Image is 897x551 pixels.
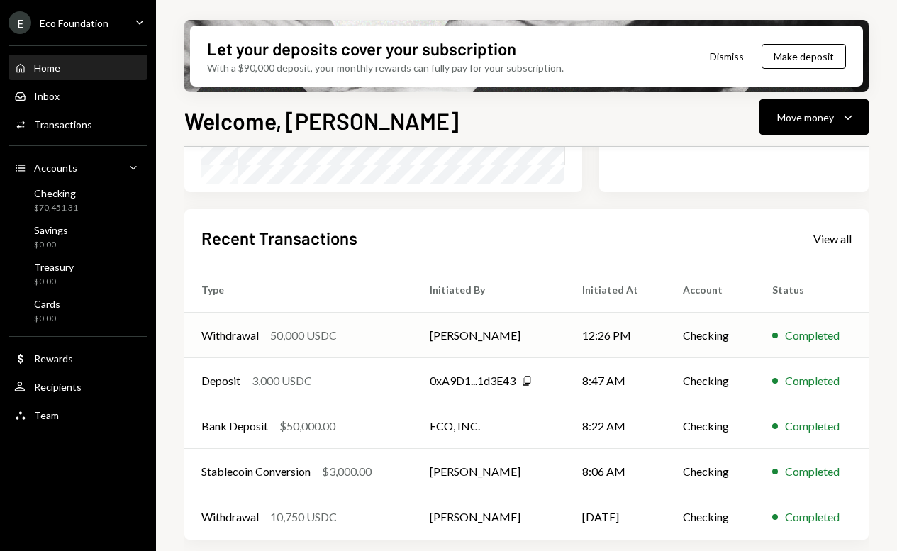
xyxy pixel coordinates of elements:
div: Team [34,409,59,421]
div: Withdrawal [201,508,259,525]
div: $3,000.00 [322,463,372,480]
div: $0.00 [34,313,60,325]
div: Transactions [34,118,92,130]
a: Savings$0.00 [9,220,147,254]
th: Initiated At [565,267,666,313]
td: [PERSON_NAME] [413,494,566,540]
a: View all [813,230,852,246]
a: Transactions [9,111,147,137]
td: Checking [666,494,755,540]
div: Stablecoin Conversion [201,463,311,480]
div: Recipients [34,381,82,393]
div: $50,000.00 [279,418,335,435]
div: Eco Foundation [40,17,108,29]
a: Accounts [9,155,147,180]
div: Completed [785,372,840,389]
td: 8:22 AM [565,403,666,449]
div: Completed [785,327,840,344]
button: Make deposit [762,44,846,69]
td: [PERSON_NAME] [413,449,566,494]
a: Cards$0.00 [9,294,147,328]
td: [PERSON_NAME] [413,313,566,358]
div: Home [34,62,60,74]
a: Treasury$0.00 [9,257,147,291]
a: Recipients [9,374,147,399]
td: Checking [666,403,755,449]
div: $70,451.31 [34,202,78,214]
a: Inbox [9,83,147,108]
th: Status [755,267,869,313]
a: Checking$70,451.31 [9,183,147,217]
div: Inbox [34,90,60,102]
td: 8:06 AM [565,449,666,494]
div: 10,750 USDC [270,508,337,525]
div: Withdrawal [201,327,259,344]
div: Cards [34,298,60,310]
td: 8:47 AM [565,358,666,403]
td: 12:26 PM [565,313,666,358]
a: Rewards [9,345,147,371]
div: Rewards [34,352,73,364]
th: Account [666,267,755,313]
div: Move money [777,110,834,125]
td: Checking [666,313,755,358]
div: View all [813,232,852,246]
a: Team [9,402,147,428]
div: Completed [785,508,840,525]
div: With a $90,000 deposit, your monthly rewards can fully pay for your subscription. [207,60,564,75]
div: 0xA9D1...1d3E43 [430,372,516,389]
th: Type [184,267,413,313]
button: Dismiss [692,40,762,73]
div: Treasury [34,261,74,273]
div: 3,000 USDC [252,372,312,389]
div: $0.00 [34,276,74,288]
td: ECO, INC. [413,403,566,449]
div: Completed [785,463,840,480]
div: Accounts [34,162,77,174]
div: Checking [34,187,78,199]
td: Checking [666,358,755,403]
h1: Welcome, [PERSON_NAME] [184,106,459,135]
td: Checking [666,449,755,494]
div: E [9,11,31,34]
a: Home [9,55,147,80]
div: $0.00 [34,239,68,251]
th: Initiated By [413,267,566,313]
div: Let your deposits cover your subscription [207,37,516,60]
button: Move money [759,99,869,135]
h2: Recent Transactions [201,226,357,250]
td: [DATE] [565,494,666,540]
div: Deposit [201,372,240,389]
div: Savings [34,224,68,236]
div: 50,000 USDC [270,327,337,344]
div: Bank Deposit [201,418,268,435]
div: Completed [785,418,840,435]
